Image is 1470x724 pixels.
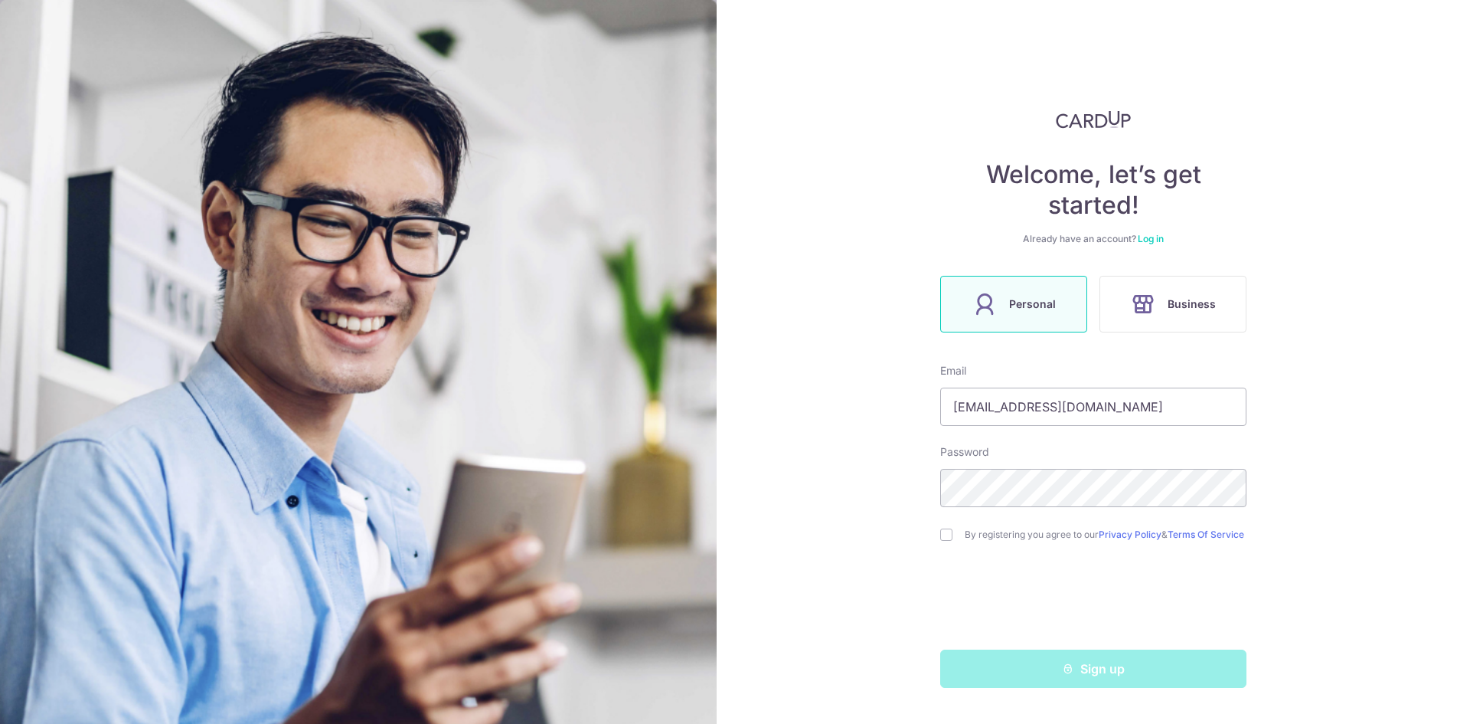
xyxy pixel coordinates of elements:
a: Terms Of Service [1168,529,1244,540]
h4: Welcome, let’s get started! [940,159,1246,221]
label: By registering you agree to our & [965,529,1246,541]
a: Personal [934,276,1093,333]
label: Password [940,444,989,460]
iframe: reCAPTCHA [977,572,1210,631]
span: Business [1168,295,1216,313]
a: Log in [1138,233,1164,244]
label: Email [940,363,966,378]
input: Enter your Email [940,388,1246,426]
div: Already have an account? [940,233,1246,245]
a: Business [1093,276,1253,333]
span: Personal [1009,295,1056,313]
a: Privacy Policy [1099,529,1161,540]
img: CardUp Logo [1056,110,1131,129]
